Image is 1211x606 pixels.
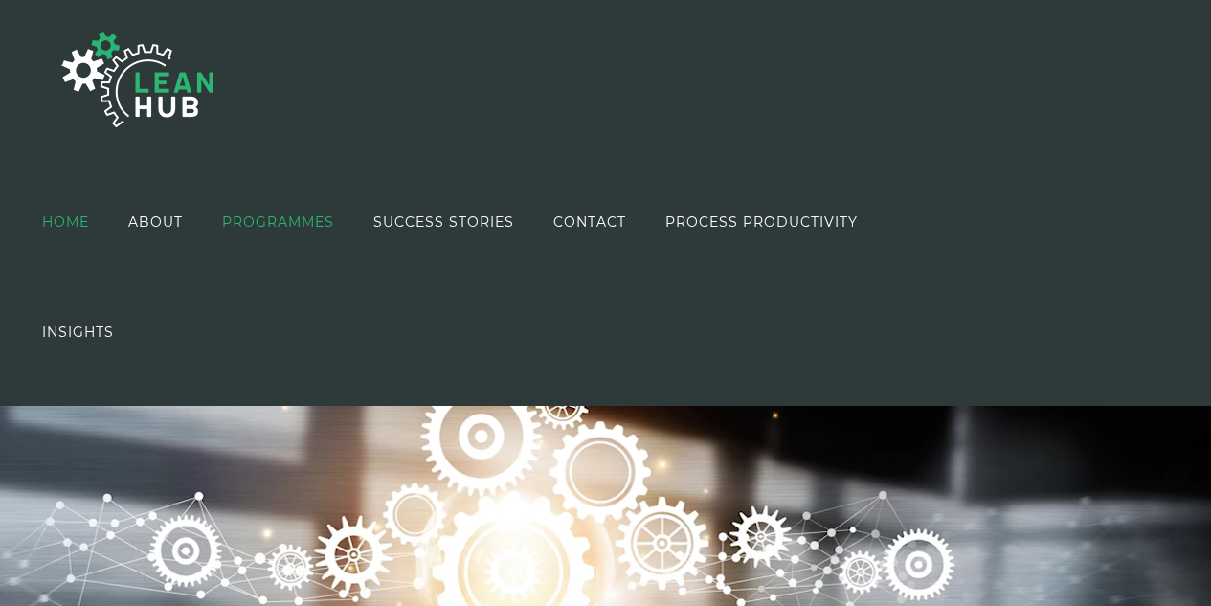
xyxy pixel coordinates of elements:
span: ABOUT [128,215,183,229]
a: PROGRAMMES [222,167,334,277]
a: CONTACT [553,167,626,277]
a: SUCCESS STORIES [373,167,514,277]
span: SUCCESS STORIES [373,215,514,229]
nav: Main Menu [42,167,949,387]
a: INSIGHTS [42,277,114,387]
span: PROGRAMMES [222,215,334,229]
span: INSIGHTS [42,325,114,339]
span: CONTACT [553,215,626,229]
span: HOME [42,215,89,229]
a: HOME [42,167,89,277]
img: The Lean Hub | Optimising productivity with Lean Logo [42,11,234,147]
a: ABOUT [128,167,183,277]
span: PROCESS PRODUCTIVITY [665,215,858,229]
a: PROCESS PRODUCTIVITY [665,167,858,277]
